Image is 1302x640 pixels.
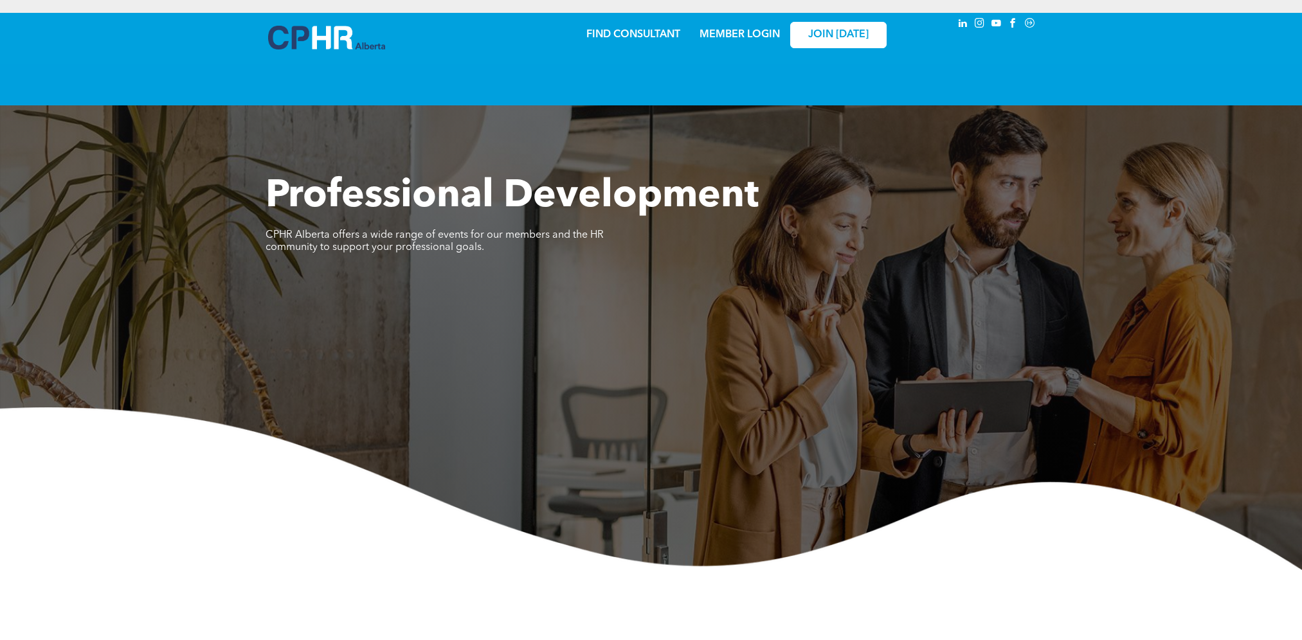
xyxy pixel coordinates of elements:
[1006,16,1020,33] a: facebook
[973,16,987,33] a: instagram
[700,30,780,40] a: MEMBER LOGIN
[266,177,759,216] span: Professional Development
[808,29,869,41] span: JOIN [DATE]
[956,16,970,33] a: linkedin
[1023,16,1037,33] a: Social network
[586,30,680,40] a: FIND CONSULTANT
[268,26,385,49] img: A blue and white logo for cp alberta
[266,230,604,253] span: CPHR Alberta offers a wide range of events for our members and the HR community to support your p...
[790,22,887,48] a: JOIN [DATE]
[990,16,1004,33] a: youtube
